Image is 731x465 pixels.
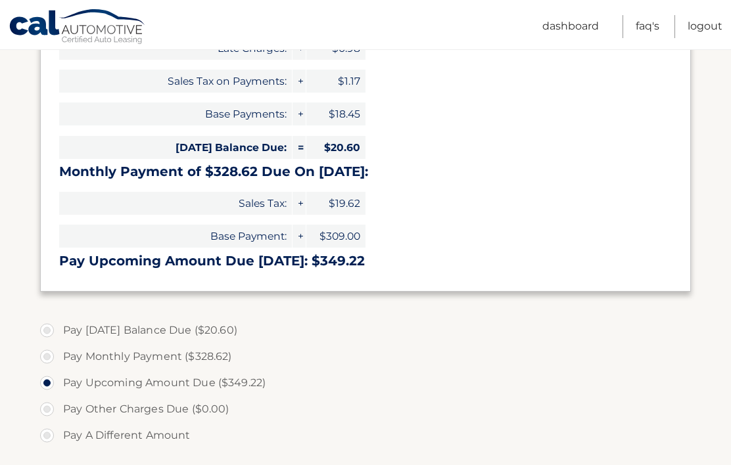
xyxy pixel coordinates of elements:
span: Sales Tax on Payments: [59,70,292,93]
span: + [293,70,306,93]
span: $309.00 [306,225,365,248]
span: $1.17 [306,70,365,93]
span: + [293,192,306,215]
span: = [293,136,306,159]
label: Pay [DATE] Balance Due ($20.60) [40,317,691,343]
h3: Monthly Payment of $328.62 Due On [DATE]: [59,164,672,180]
span: Sales Tax: [59,192,292,215]
a: Cal Automotive [9,9,147,47]
span: $18.45 [306,102,365,125]
span: $19.62 [306,192,365,215]
label: Pay Upcoming Amount Due ($349.22) [40,370,691,396]
label: Pay Monthly Payment ($328.62) [40,343,691,370]
a: Dashboard [542,15,599,38]
a: FAQ's [636,15,659,38]
label: Pay A Different Amount [40,422,691,449]
span: + [293,102,306,125]
span: Base Payment: [59,225,292,248]
span: Base Payments: [59,102,292,125]
span: [DATE] Balance Due: [59,136,292,159]
span: + [293,225,306,248]
h3: Pay Upcoming Amount Due [DATE]: $349.22 [59,253,672,269]
span: $20.60 [306,136,365,159]
a: Logout [688,15,722,38]
label: Pay Other Charges Due ($0.00) [40,396,691,422]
